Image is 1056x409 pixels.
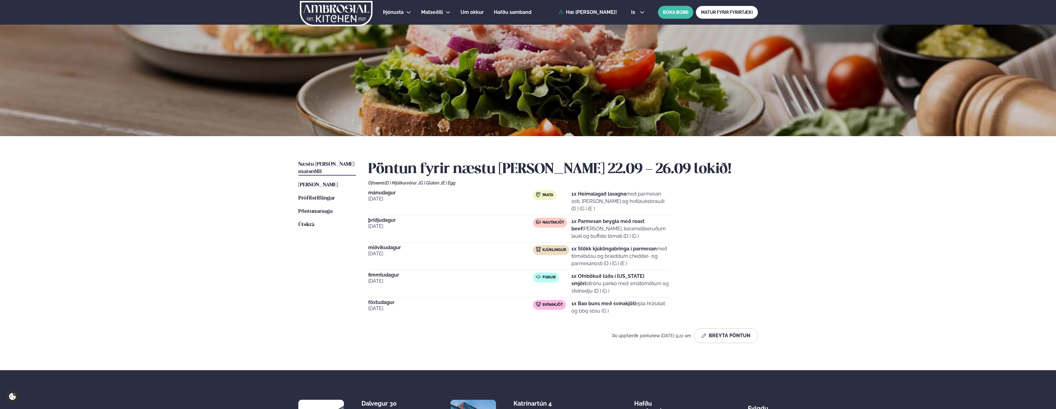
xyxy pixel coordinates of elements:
span: miðvikudagur [368,245,533,250]
button: is [626,10,649,15]
span: Hafðu samband [494,9,531,15]
span: Kjúklingur [542,248,566,253]
img: pork.svg [536,302,541,307]
span: Um okkur [461,9,484,15]
span: (E ) Egg [441,180,455,185]
span: [DATE] [368,277,533,285]
span: Pasta [542,193,553,198]
a: Næstu [PERSON_NAME] matseðill [298,161,356,176]
a: Um okkur [461,9,484,16]
span: mánudagur [368,190,533,195]
p: með parmesan osti, [PERSON_NAME] og hvítlauksbrauði (D ) (G ) (E ) [571,190,670,213]
span: [DATE] [368,223,533,230]
div: Katrínartún 4 [514,400,562,407]
div: Dalvegur 30 [361,400,410,407]
span: þriðjudagur [368,218,533,223]
span: [DATE] [368,195,533,203]
a: [PERSON_NAME] [298,181,338,189]
strong: 1x Ofnbökuð lúða í [US_STATE] smjöri [571,273,644,286]
span: Prófílstillingar [298,196,335,201]
p: epla hrásalat og bbq sósu (G ) [571,300,670,315]
span: [DATE] [368,250,533,257]
span: Matseðill [421,9,443,15]
img: pasta.svg [536,192,541,197]
a: Pöntunarsaga [298,208,333,215]
img: chicken.svg [536,247,541,252]
a: Þjónusta [383,9,404,16]
a: Cookie settings [6,390,19,403]
span: [DATE] [368,305,533,312]
span: Svínakjöt [542,302,563,307]
span: Þjónusta [383,9,404,15]
div: Ofnæmi: [368,180,758,185]
a: Útskrá [298,221,314,229]
strong: 1x Heimalagað lasagna [571,191,626,197]
p: sítrónu panko með smátómötum og steinselju (D ) (G ) [571,273,670,295]
a: Hafðu samband [494,9,531,16]
strong: 1x Bao buns með svínakjöti [571,301,636,306]
a: Prófílstillingar [298,195,335,202]
a: Hæ [PERSON_NAME]! [558,10,617,15]
span: föstudagur [368,300,533,305]
button: BÓKA BORÐ [658,6,693,19]
span: Útskrá [298,222,314,227]
p: með tómatsósu og bræddum cheddar- og parmesanosti (D ) (G ) (E ) [571,245,670,267]
span: fimmtudagur [368,273,533,277]
span: is [631,10,637,15]
span: Fiskur [542,275,556,280]
img: logo [300,1,373,26]
span: Pöntunarsaga [298,209,333,214]
img: beef.svg [536,220,541,225]
img: fish.svg [536,274,541,279]
a: MATUR FYRIR FYRIRTÆKI [696,6,758,19]
span: [PERSON_NAME] [298,182,338,188]
span: Þú uppfærðir pöntunina [DATE] 9:22 am [612,333,691,338]
h2: Pöntun fyrir næstu [PERSON_NAME] 22.09 - 26.09 lokið! [368,161,758,178]
span: Næstu [PERSON_NAME] matseðill [298,162,354,174]
span: (D ) Mjólkurvörur , [385,180,419,185]
button: Breyta Pöntun [694,328,758,343]
strong: 1x Parmesan beygla með roast beef [571,218,644,232]
span: Nautakjöt [542,220,564,225]
strong: 1x Stökk kjúklingabringa í parmesan [571,246,657,252]
p: [PERSON_NAME], karamelliseruðum lauki og buffalo tómati (D ) (G ) [571,218,670,240]
span: (G ) Glúten , [419,180,441,185]
a: Matseðill [421,9,443,16]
